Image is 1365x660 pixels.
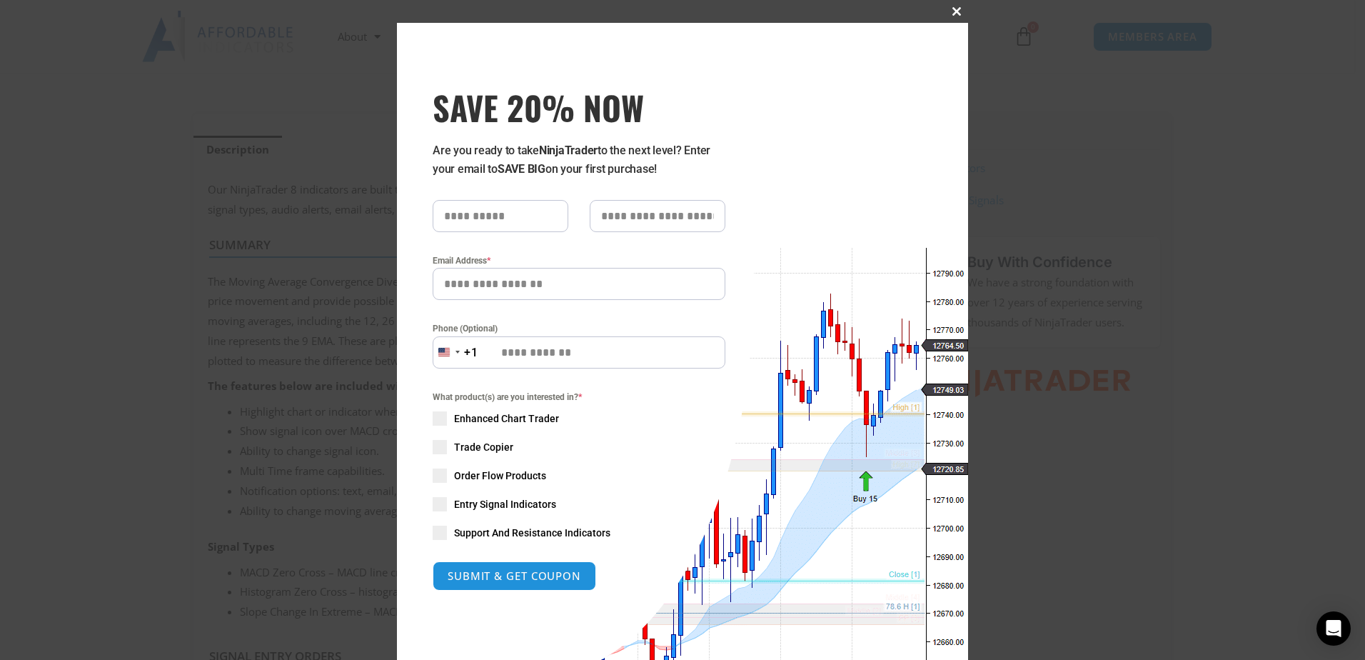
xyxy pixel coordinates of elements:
strong: NinjaTrader [539,144,598,157]
label: Phone (Optional) [433,321,725,336]
label: Trade Copier [433,440,725,454]
div: +1 [464,344,478,362]
span: What product(s) are you interested in? [433,390,725,404]
label: Enhanced Chart Trader [433,411,725,426]
button: SUBMIT & GET COUPON [433,561,596,591]
label: Email Address [433,254,725,268]
span: Support And Resistance Indicators [454,526,610,540]
span: Enhanced Chart Trader [454,411,559,426]
div: Open Intercom Messenger [1316,611,1351,646]
label: Support And Resistance Indicators [433,526,725,540]
span: Entry Signal Indicators [454,497,556,511]
span: Trade Copier [454,440,513,454]
span: Order Flow Products [454,469,546,483]
p: Are you ready to take to the next level? Enter your email to on your first purchase! [433,141,725,179]
strong: SAVE BIG [498,162,545,176]
button: Selected country [433,336,478,369]
label: Order Flow Products [433,469,725,483]
label: Entry Signal Indicators [433,497,725,511]
h3: SAVE 20% NOW [433,87,725,127]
